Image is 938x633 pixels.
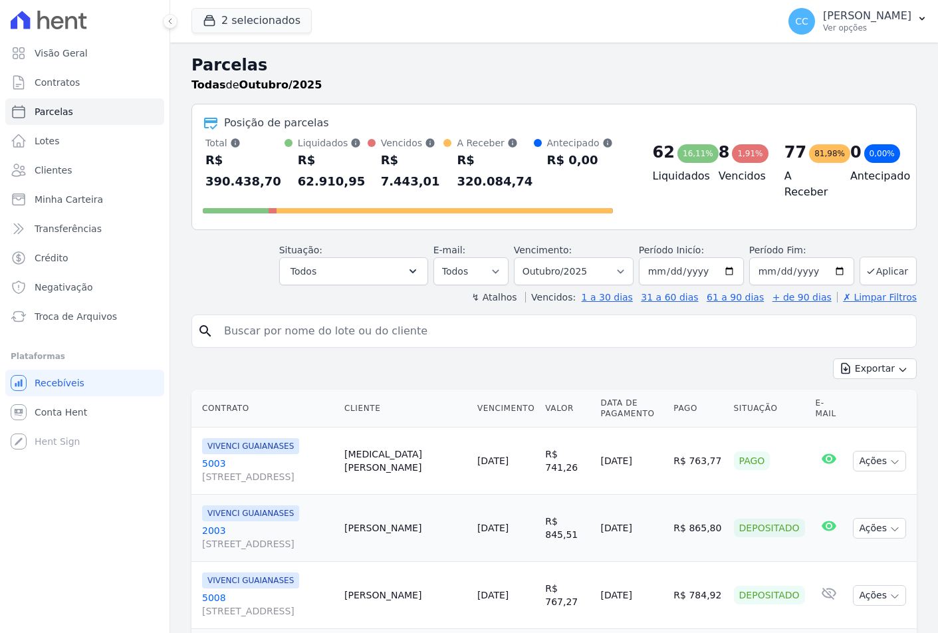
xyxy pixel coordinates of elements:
[11,348,159,364] div: Plataformas
[5,69,164,96] a: Contratos
[547,150,613,171] div: R$ 0,00
[864,144,900,163] div: 0,00%
[35,164,72,177] span: Clientes
[677,144,719,163] div: 16,11%
[707,292,764,303] a: 61 a 90 dias
[35,47,88,60] span: Visão Geral
[540,495,595,562] td: R$ 845,51
[35,76,80,89] span: Contratos
[457,136,533,150] div: A Receber
[772,292,832,303] a: + de 90 dias
[291,263,316,279] span: Todos
[5,245,164,271] a: Crédito
[540,562,595,629] td: R$ 767,27
[35,251,68,265] span: Crédito
[191,78,226,91] strong: Todas
[732,144,768,163] div: 1,91%
[35,406,87,419] span: Conta Hent
[784,142,806,163] div: 77
[5,128,164,154] a: Lotes
[641,292,698,303] a: 31 a 60 dias
[853,585,906,606] button: Ações
[202,524,334,551] a: 2003[STREET_ADDRESS]
[224,115,329,131] div: Posição de parcelas
[191,77,322,93] p: de
[339,390,472,428] th: Cliente
[668,495,728,562] td: R$ 865,80
[298,136,368,150] div: Liquidados
[582,292,633,303] a: 1 a 30 dias
[298,150,368,192] div: R$ 62.910,95
[850,168,895,184] h4: Antecipado
[719,168,763,184] h4: Vencidos
[191,8,312,33] button: 2 selecionados
[850,142,862,163] div: 0
[749,243,854,257] label: Período Fim:
[784,168,829,200] h4: A Receber
[205,136,285,150] div: Total
[471,292,517,303] label: ↯ Atalhos
[853,518,906,539] button: Ações
[239,78,322,91] strong: Outubro/2025
[35,134,60,148] span: Lotes
[339,495,472,562] td: [PERSON_NAME]
[381,136,444,150] div: Vencidos
[778,3,938,40] button: CC [PERSON_NAME] Ver opções
[202,438,299,454] span: VIVENCI GUAIANASES
[202,604,334,618] span: [STREET_ADDRESS]
[35,105,73,118] span: Parcelas
[477,590,509,600] a: [DATE]
[833,358,917,379] button: Exportar
[734,451,770,470] div: Pago
[197,323,213,339] i: search
[639,245,704,255] label: Período Inicío:
[5,186,164,213] a: Minha Carteira
[734,586,805,604] div: Depositado
[596,428,669,495] td: [DATE]
[202,470,334,483] span: [STREET_ADDRESS]
[202,505,299,521] span: VIVENCI GUAIANASES
[5,215,164,242] a: Transferências
[202,537,334,551] span: [STREET_ADDRESS]
[5,157,164,184] a: Clientes
[202,457,334,483] a: 5003[STREET_ADDRESS]
[734,519,805,537] div: Depositado
[810,390,848,428] th: E-mail
[719,142,730,163] div: 8
[35,281,93,294] span: Negativação
[202,572,299,588] span: VIVENCI GUAIANASES
[202,591,334,618] a: 5008[STREET_ADDRESS]
[35,222,102,235] span: Transferências
[191,390,339,428] th: Contrato
[5,370,164,396] a: Recebíveis
[853,451,906,471] button: Ações
[5,303,164,330] a: Troca de Arquivos
[823,9,911,23] p: [PERSON_NAME]
[795,17,808,26] span: CC
[35,310,117,323] span: Troca de Arquivos
[35,193,103,206] span: Minha Carteira
[477,455,509,466] a: [DATE]
[653,168,697,184] h4: Liquidados
[668,428,728,495] td: R$ 763,77
[339,428,472,495] td: [MEDICAL_DATA][PERSON_NAME]
[339,562,472,629] td: [PERSON_NAME]
[729,390,810,428] th: Situação
[279,257,428,285] button: Todos
[472,390,540,428] th: Vencimento
[809,144,850,163] div: 81,98%
[823,23,911,33] p: Ver opções
[477,523,509,533] a: [DATE]
[525,292,576,303] label: Vencidos:
[5,40,164,66] a: Visão Geral
[457,150,533,192] div: R$ 320.084,74
[837,292,917,303] a: ✗ Limpar Filtros
[668,390,728,428] th: Pago
[514,245,572,255] label: Vencimento:
[216,318,911,344] input: Buscar por nome do lote ou do cliente
[596,562,669,629] td: [DATE]
[205,150,285,192] div: R$ 390.438,70
[381,150,444,192] div: R$ 7.443,01
[279,245,322,255] label: Situação:
[547,136,613,150] div: Antecipado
